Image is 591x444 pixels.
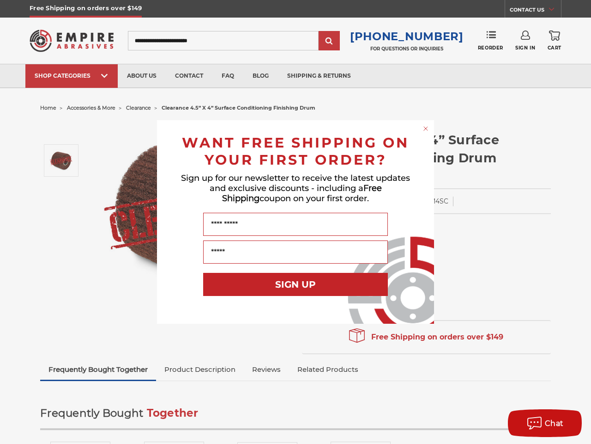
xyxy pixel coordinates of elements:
[508,409,582,437] button: Chat
[182,134,409,168] span: WANT FREE SHIPPING ON YOUR FIRST ORDER?
[203,273,388,296] button: SIGN UP
[181,173,410,203] span: Sign up for our newsletter to receive the latest updates and exclusive discounts - including a co...
[421,124,430,133] button: Close dialog
[545,419,564,428] span: Chat
[222,183,382,203] span: Free Shipping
